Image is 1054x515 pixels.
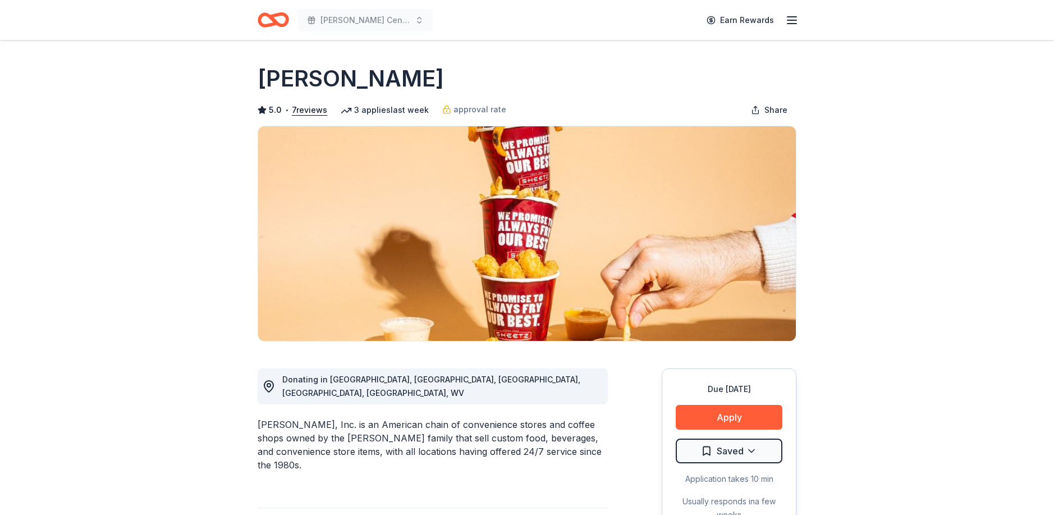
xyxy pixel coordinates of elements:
[258,418,608,472] div: [PERSON_NAME], Inc. is an American chain of convenience stores and coffee shops owned by the [PER...
[453,103,506,116] span: approval rate
[700,10,781,30] a: Earn Rewards
[764,103,787,117] span: Share
[717,444,744,458] span: Saved
[258,126,796,341] img: Image for Sheetz
[269,103,282,117] span: 5.0
[676,439,782,463] button: Saved
[742,99,796,121] button: Share
[676,472,782,486] div: Application takes 10 min
[285,106,289,115] span: •
[676,405,782,430] button: Apply
[442,103,506,116] a: approval rate
[298,9,433,31] button: [PERSON_NAME] Center Restoration
[258,63,444,94] h1: [PERSON_NAME]
[282,375,580,398] span: Donating in [GEOGRAPHIC_DATA], [GEOGRAPHIC_DATA], [GEOGRAPHIC_DATA], [GEOGRAPHIC_DATA], [GEOGRAPH...
[292,103,327,117] button: 7reviews
[341,103,429,117] div: 3 applies last week
[258,7,289,33] a: Home
[320,13,410,27] span: [PERSON_NAME] Center Restoration
[676,382,782,396] div: Due [DATE]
